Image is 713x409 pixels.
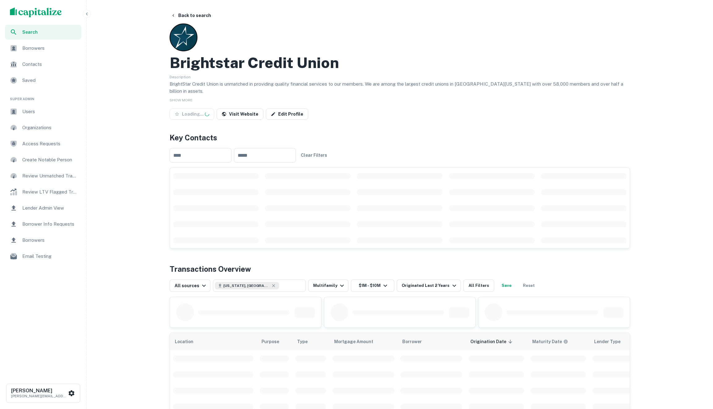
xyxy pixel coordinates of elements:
button: $1M - $10M [351,279,394,292]
button: Back to search [168,10,214,21]
span: Description [170,75,191,79]
a: Search [5,25,81,40]
span: Purpose [261,338,287,345]
a: Borrower Info Requests [5,217,81,232]
span: [US_STATE], [GEOGRAPHIC_DATA] [223,283,270,288]
li: Super Admin [5,89,81,104]
a: Users [5,104,81,119]
span: Lender Admin View [22,204,78,212]
a: Borrowers [5,233,81,248]
span: Borrowers [22,236,78,244]
a: Email Testing [5,249,81,264]
span: Contacts [22,61,78,68]
a: Lender Admin View [5,201,81,215]
div: Originated Last 2 Years [402,282,458,289]
button: All Filters [463,279,494,292]
th: Borrower [397,333,465,350]
th: Lender Type [589,333,645,350]
a: Borrowers [5,41,81,56]
span: Borrowers [22,45,78,52]
h2: Brightstar Credit Union [170,54,339,72]
span: Search [22,29,78,36]
a: Saved [5,73,81,88]
th: Purpose [257,333,292,350]
button: Reset [519,279,539,292]
div: scrollable content [170,168,630,248]
span: Lender Type [594,338,620,345]
h4: Key Contacts [170,132,630,143]
a: Review Unmatched Transactions [5,168,81,183]
p: BrightStar Credit Union is unmatched in providing quality financial services to our members. We a... [170,80,630,95]
a: Access Requests [5,136,81,151]
a: Review LTV Flagged Transactions [5,185,81,199]
span: Users [22,108,78,115]
a: Contacts [5,57,81,72]
span: Location [175,338,201,345]
span: Saved [22,77,78,84]
img: capitalize-logo.png [10,7,62,17]
span: Type [297,338,316,345]
h6: Maturity Date [532,338,562,345]
iframe: Chat Widget [682,360,713,389]
span: Borrower [402,338,422,345]
div: Maturity dates displayed may be estimated. Please contact the lender for the most accurate maturi... [532,338,568,345]
th: Type [292,333,329,350]
span: SHOW MORE [170,98,192,102]
span: Maturity dates displayed may be estimated. Please contact the lender for the most accurate maturi... [532,338,576,345]
a: Organizations [5,120,81,135]
button: [PERSON_NAME][PERSON_NAME][EMAIL_ADDRESS][DOMAIN_NAME] [6,384,80,403]
button: Multifamily [308,279,348,292]
th: Mortgage Amount [329,333,397,350]
a: Create Notable Person [5,152,81,167]
th: Location [170,333,257,350]
span: Organizations [22,124,78,131]
span: Review Unmatched Transactions [22,172,78,180]
span: Origination Date [470,338,514,345]
h4: Transactions Overview [170,263,251,275]
th: Maturity dates displayed may be estimated. Please contact the lender for the most accurate maturi... [527,333,589,350]
a: Visit Website [217,109,263,120]
span: Access Requests [22,140,78,147]
span: Review LTV Flagged Transactions [22,188,78,196]
div: All sources [175,282,208,289]
span: Borrower Info Requests [22,220,78,228]
button: Clear Filters [298,150,330,161]
button: Originated Last 2 Years [397,279,460,292]
button: All sources [170,279,210,292]
p: [PERSON_NAME][EMAIL_ADDRESS][DOMAIN_NAME] [11,393,67,399]
h6: [PERSON_NAME] [11,388,67,393]
span: Create Notable Person [22,156,78,164]
span: Email Testing [22,253,78,260]
a: Edit Profile [266,109,308,120]
th: Origination Date [465,333,527,350]
button: Save your search to get updates of matches that match your search criteria. [497,279,516,292]
span: Mortgage Amount [334,338,381,345]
